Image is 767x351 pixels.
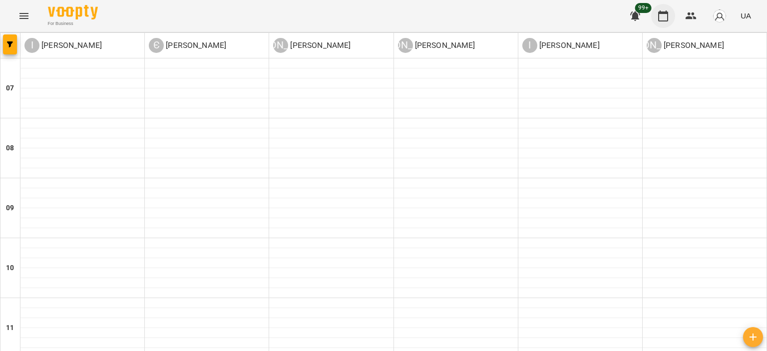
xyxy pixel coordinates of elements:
[662,39,724,51] p: [PERSON_NAME]
[288,39,351,51] p: [PERSON_NAME]
[713,9,727,23] img: avatar_s.png
[522,38,600,53] a: І [PERSON_NAME]
[48,5,98,19] img: Voopty Logo
[6,143,14,154] h6: 08
[273,38,288,53] div: [PERSON_NAME]
[164,39,226,51] p: [PERSON_NAME]
[6,203,14,214] h6: 09
[39,39,102,51] p: [PERSON_NAME]
[398,38,475,53] a: [PERSON_NAME] [PERSON_NAME]
[149,38,226,53] a: Є [PERSON_NAME]
[398,38,413,53] div: [PERSON_NAME]
[273,38,351,53] a: [PERSON_NAME] [PERSON_NAME]
[737,6,755,25] button: UA
[398,38,475,53] div: Юлія Драгомощенко
[647,38,662,53] div: [PERSON_NAME]
[12,4,36,28] button: Menu
[48,20,98,27] span: For Business
[24,38,102,53] div: Інна Фортунатова
[149,38,164,53] div: Є
[273,38,351,53] div: Анна Лозінська
[635,3,652,13] span: 99+
[522,38,600,53] div: Ірина Демидюк
[24,38,39,53] div: І
[6,323,14,334] h6: 11
[413,39,475,51] p: [PERSON_NAME]
[6,263,14,274] h6: 10
[6,83,14,94] h6: 07
[537,39,600,51] p: [PERSON_NAME]
[24,38,102,53] a: І [PERSON_NAME]
[647,38,724,53] div: Людмила Братун
[149,38,226,53] div: Єлизавета Красильникова
[522,38,537,53] div: І
[743,327,763,347] button: Створити урок
[741,10,751,21] span: UA
[647,38,724,53] a: [PERSON_NAME] [PERSON_NAME]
